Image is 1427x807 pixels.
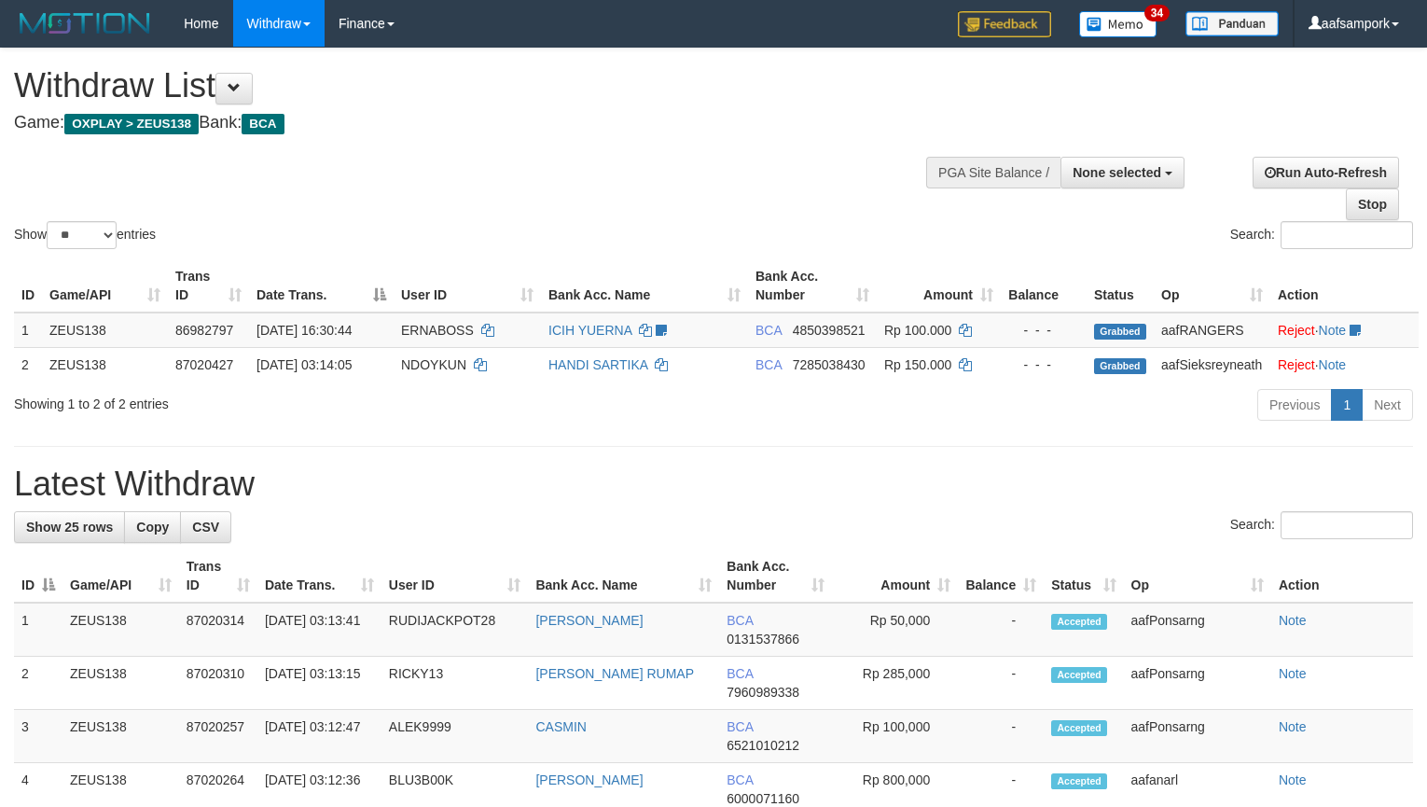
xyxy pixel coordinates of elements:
[541,259,748,313] th: Bank Acc. Name: activate to sort column ascending
[1230,221,1413,249] label: Search:
[884,323,951,338] span: Rp 100.000
[1124,657,1271,710] td: aafPonsarng
[14,603,62,657] td: 1
[47,221,117,249] select: Showentries
[793,323,866,338] span: Copy 4850398521 to clipboard
[256,323,352,338] span: [DATE] 16:30:44
[748,259,877,313] th: Bank Acc. Number: activate to sort column ascending
[1281,221,1413,249] input: Search:
[179,657,257,710] td: 87020310
[1001,259,1087,313] th: Balance
[14,511,125,543] a: Show 25 rows
[832,550,958,603] th: Amount: activate to sort column ascending
[175,357,233,372] span: 87020427
[1319,323,1347,338] a: Note
[1279,666,1307,681] a: Note
[1094,324,1146,340] span: Grabbed
[1144,5,1170,21] span: 34
[1230,511,1413,539] label: Search:
[14,387,581,413] div: Showing 1 to 2 of 2 entries
[1279,613,1307,628] a: Note
[381,603,529,657] td: RUDIJACKPOT28
[958,603,1044,657] td: -
[1331,389,1363,421] a: 1
[1154,313,1270,348] td: aafRANGERS
[877,259,1001,313] th: Amount: activate to sort column ascending
[958,550,1044,603] th: Balance: activate to sort column ascending
[1270,259,1419,313] th: Action
[1087,259,1154,313] th: Status
[394,259,541,313] th: User ID: activate to sort column ascending
[1051,773,1107,789] span: Accepted
[727,666,753,681] span: BCA
[528,550,719,603] th: Bank Acc. Name: activate to sort column ascending
[727,791,799,806] span: Copy 6000071160 to clipboard
[727,719,753,734] span: BCA
[14,657,62,710] td: 2
[548,357,647,372] a: HANDI SARTIKA
[14,466,1413,503] h1: Latest Withdraw
[14,67,933,104] h1: Withdraw List
[381,550,529,603] th: User ID: activate to sort column ascending
[175,323,233,338] span: 86982797
[832,657,958,710] td: Rp 285,000
[1051,614,1107,630] span: Accepted
[192,520,219,535] span: CSV
[42,347,168,382] td: ZEUS138
[242,114,284,134] span: BCA
[62,710,179,763] td: ZEUS138
[401,357,466,372] span: NDOYKUN
[1073,165,1161,180] span: None selected
[1279,719,1307,734] a: Note
[1094,358,1146,374] span: Grabbed
[14,550,62,603] th: ID: activate to sort column descending
[1008,321,1079,340] div: - - -
[727,613,753,628] span: BCA
[1051,720,1107,736] span: Accepted
[1271,550,1413,603] th: Action
[179,603,257,657] td: 87020314
[958,657,1044,710] td: -
[381,657,529,710] td: RICKY13
[1060,157,1185,188] button: None selected
[535,613,643,628] a: [PERSON_NAME]
[535,772,643,787] a: [PERSON_NAME]
[548,323,631,338] a: ICIH YUERNA
[256,357,352,372] span: [DATE] 03:14:05
[257,657,381,710] td: [DATE] 03:13:15
[832,710,958,763] td: Rp 100,000
[884,357,951,372] span: Rp 150.000
[755,323,782,338] span: BCA
[727,685,799,700] span: Copy 7960989338 to clipboard
[755,357,782,372] span: BCA
[1270,347,1419,382] td: ·
[62,550,179,603] th: Game/API: activate to sort column ascending
[832,603,958,657] td: Rp 50,000
[958,710,1044,763] td: -
[1154,259,1270,313] th: Op: activate to sort column ascending
[1079,11,1157,37] img: Button%20Memo.svg
[168,259,249,313] th: Trans ID: activate to sort column ascending
[179,710,257,763] td: 87020257
[14,9,156,37] img: MOTION_logo.png
[42,313,168,348] td: ZEUS138
[926,157,1060,188] div: PGA Site Balance /
[1278,357,1315,372] a: Reject
[64,114,199,134] span: OXPLAY > ZEUS138
[727,738,799,753] span: Copy 6521010212 to clipboard
[14,710,62,763] td: 3
[1346,188,1399,220] a: Stop
[1124,550,1271,603] th: Op: activate to sort column ascending
[179,550,257,603] th: Trans ID: activate to sort column ascending
[401,323,474,338] span: ERNABOSS
[249,259,394,313] th: Date Trans.: activate to sort column descending
[1362,389,1413,421] a: Next
[958,11,1051,37] img: Feedback.jpg
[1124,710,1271,763] td: aafPonsarng
[727,772,753,787] span: BCA
[136,520,169,535] span: Copy
[14,221,156,249] label: Show entries
[535,666,694,681] a: [PERSON_NAME] RUMAP
[1319,357,1347,372] a: Note
[719,550,832,603] th: Bank Acc. Number: activate to sort column ascending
